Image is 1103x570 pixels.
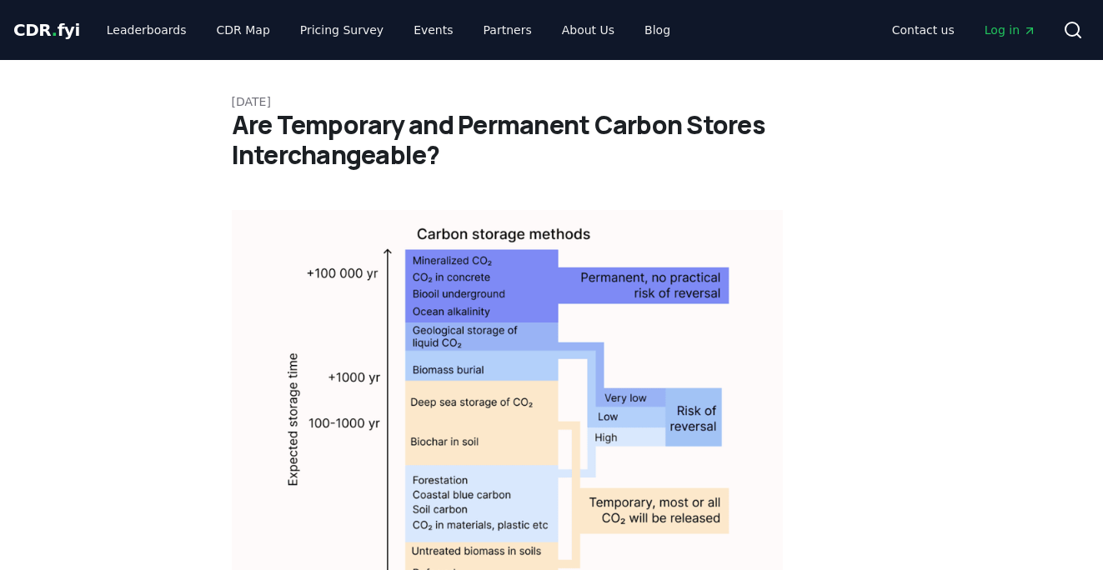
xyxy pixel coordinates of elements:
a: Events [400,15,466,45]
h1: Are Temporary and Permanent Carbon Stores Interchangeable? [232,110,872,170]
p: [DATE] [232,93,872,110]
a: Contact us [879,15,968,45]
nav: Main [879,15,1050,45]
a: Leaderboards [93,15,200,45]
nav: Main [93,15,684,45]
a: CDR.fyi [13,18,80,42]
span: CDR fyi [13,20,80,40]
a: Partners [470,15,545,45]
a: CDR Map [203,15,283,45]
a: About Us [549,15,628,45]
a: Log in [971,15,1050,45]
span: . [52,20,58,40]
span: Log in [985,22,1036,38]
a: Pricing Survey [287,15,397,45]
a: Blog [631,15,684,45]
